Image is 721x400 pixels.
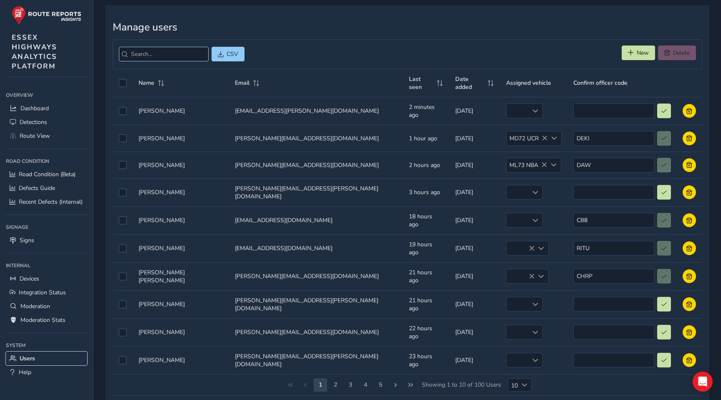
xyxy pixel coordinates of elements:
div: Open Intercom Messenger [693,372,713,392]
span: Assigned vehicle [506,79,551,87]
a: Dashboard [6,101,87,115]
td: [PERSON_NAME] [133,178,229,206]
span: ESSEX HIGHWAYS ANALYTICS PLATFORM [12,33,57,71]
td: [DATE] [449,97,500,125]
td: 22 hours ago [403,318,449,346]
td: 2 hours ago [403,152,449,178]
a: Road Condition (Beta) [6,167,87,181]
td: [DATE] [449,178,500,206]
td: [PERSON_NAME][EMAIL_ADDRESS][PERSON_NAME][DOMAIN_NAME] [229,346,403,374]
div: Road Condition [6,155,87,167]
a: Integration Status [6,286,87,299]
button: Page 5 [359,378,372,392]
td: [DATE] [449,152,500,178]
span: Date added [455,75,484,91]
img: rr logo [12,6,81,25]
div: Select auth0|66bc674d16f51517b594b85e [118,328,127,337]
td: [PERSON_NAME] [133,318,229,346]
td: [PERSON_NAME] [133,97,229,125]
div: Select auth0|66717132d58e6509796be91c [118,161,127,169]
button: Page 6 [374,378,387,392]
td: 19 hours ago [403,234,449,262]
td: [PERSON_NAME][EMAIL_ADDRESS][PERSON_NAME][DOMAIN_NAME] [229,290,403,318]
td: 3 hours ago [403,178,449,206]
button: Page 3 [329,378,342,392]
td: [PERSON_NAME][EMAIL_ADDRESS][DOMAIN_NAME] [229,125,403,152]
a: Moderation [6,299,87,313]
td: [PERSON_NAME] [133,125,229,152]
span: New [637,49,649,57]
span: Name [139,79,154,87]
div: Select auth0|666aa870535012d80c438613 [118,244,127,253]
span: Road Condition (Beta) [19,170,76,178]
input: Search... [119,47,209,61]
td: [PERSON_NAME] [133,152,229,178]
div: System [6,339,87,352]
span: Detections [20,118,47,126]
a: Route View [6,129,87,143]
button: Page 4 [344,378,357,392]
a: Help [6,365,87,379]
td: [PERSON_NAME] [133,206,229,234]
span: Recent Defects (Internal) [19,198,83,206]
a: Users [6,352,87,365]
a: Moderation Stats [6,313,87,327]
span: Moderation Stats [20,316,66,324]
button: Page 2 [314,378,327,392]
td: [DATE] [449,346,500,374]
span: Email [235,79,250,87]
a: Defects Guide [6,181,87,195]
a: Detections [6,115,87,129]
td: [DATE] [449,234,500,262]
td: [PERSON_NAME][EMAIL_ADDRESS][DOMAIN_NAME] [229,152,403,178]
span: Dashboard [20,104,49,112]
td: [DATE] [449,290,500,318]
span: Last seen [409,75,434,91]
span: ML73 NBA [507,158,547,172]
button: Next Page [389,378,402,392]
span: Devices [20,275,39,283]
button: CSV [212,47,245,61]
span: Signs [20,236,34,244]
div: Choose [518,379,532,391]
div: Select auth0|672dd52d464aef445a87465a [118,300,127,309]
td: [DATE] [449,318,500,346]
span: Confirm officer code [573,79,628,87]
span: Help [19,368,31,376]
td: [DATE] [449,206,500,234]
div: Select auth0|6687af4730c58a1bfb5d8268 [118,188,127,197]
td: [PERSON_NAME] [133,346,229,374]
div: Overview [6,89,87,101]
span: Moderation [20,302,50,310]
td: [DATE] [449,125,500,152]
td: [PERSON_NAME][EMAIL_ADDRESS][DOMAIN_NAME] [229,262,403,290]
td: 21 hours ago [403,290,449,318]
td: [PERSON_NAME] [133,234,229,262]
div: Internal [6,259,87,272]
a: Recent Defects (Internal) [6,195,87,209]
div: Select auth0|65a93fdf63360451f56ba00e [118,216,127,225]
div: Select auth0|66ec38b4f46e6db552cea0c7 [118,107,127,115]
td: [PERSON_NAME] [PERSON_NAME] [133,262,229,290]
span: Route View [20,132,50,140]
span: Integration Status [19,289,66,296]
span: Defects Guide [19,184,55,192]
button: New [622,46,655,60]
td: [PERSON_NAME][EMAIL_ADDRESS][DOMAIN_NAME] [229,318,403,346]
span: Showing 1 to 10 of 100 Users [419,378,504,392]
span: Users [20,354,35,362]
button: Last Page [404,378,417,392]
td: [PERSON_NAME][EMAIL_ADDRESS][PERSON_NAME][DOMAIN_NAME] [229,178,403,206]
div: Select auth0|6671714989206a425db35e04 [118,134,127,142]
td: 21 hours ago [403,262,449,290]
td: 1 hour ago [403,125,449,152]
td: 23 hours ago [403,346,449,374]
td: [PERSON_NAME] [133,290,229,318]
span: MD72 UCR [507,132,547,145]
td: [EMAIL_ADDRESS][DOMAIN_NAME] [229,234,403,262]
td: 18 hours ago [403,206,449,234]
span: 10 [508,379,518,391]
a: Signs [6,233,87,247]
td: [DATE] [449,262,500,290]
